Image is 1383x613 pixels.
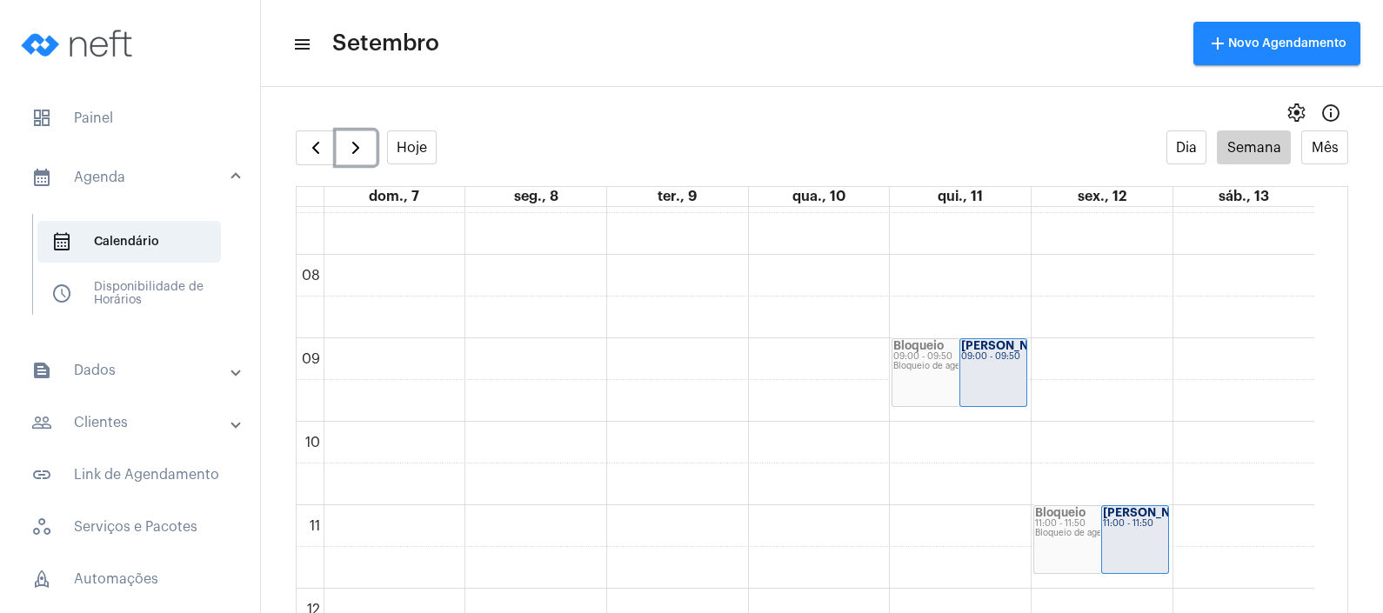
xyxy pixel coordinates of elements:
span: Automações [17,558,243,600]
span: Link de Agendamento [17,454,243,496]
button: Próximo Semana [336,130,377,165]
div: 09:00 - 09:50 [961,352,1026,362]
mat-icon: add [1207,33,1228,54]
mat-icon: Info [1320,103,1341,123]
img: logo-neft-novo-2.png [14,9,144,78]
span: sidenav icon [31,569,52,590]
button: Hoje [387,130,438,164]
span: Novo Agendamento [1207,37,1346,50]
div: 08 [298,268,324,283]
mat-panel-title: Agenda [31,167,232,188]
div: sidenav iconAgenda [10,205,260,339]
strong: Bloqueio [893,340,944,351]
div: 11 [306,518,324,534]
div: Bloqueio de agenda [1035,529,1167,538]
span: Painel [17,97,243,139]
span: Serviços e Pacotes [17,506,243,548]
span: sidenav icon [51,231,72,252]
mat-expansion-panel-header: sidenav iconDados [10,350,260,391]
div: 09 [298,351,324,367]
div: 09:00 - 09:50 [893,352,1026,362]
strong: [PERSON_NAME]... [961,340,1069,351]
strong: [PERSON_NAME]... [1103,507,1211,518]
mat-expansion-panel-header: sidenav iconAgenda [10,150,260,205]
mat-icon: sidenav icon [31,167,52,188]
mat-icon: sidenav icon [31,464,52,485]
a: 7 de setembro de 2025 [365,187,423,206]
a: 13 de setembro de 2025 [1215,187,1273,206]
a: 8 de setembro de 2025 [511,187,562,206]
a: 9 de setembro de 2025 [654,187,700,206]
mat-icon: sidenav icon [31,360,52,381]
span: Disponibilidade de Horários [37,273,221,315]
a: 11 de setembro de 2025 [934,187,986,206]
button: Novo Agendamento [1193,22,1360,65]
strong: Bloqueio [1035,507,1086,518]
span: Calendário [37,221,221,263]
div: 11:00 - 11:50 [1103,519,1167,529]
span: sidenav icon [31,516,52,537]
button: Dia [1166,130,1207,164]
a: 12 de setembro de 2025 [1074,187,1130,206]
mat-icon: sidenav icon [292,34,310,55]
span: settings [1286,103,1306,123]
mat-panel-title: Dados [31,360,232,381]
button: Mês [1301,130,1348,164]
mat-expansion-panel-header: sidenav iconClientes [10,402,260,443]
button: Semana [1217,130,1291,164]
button: Semana Anterior [296,130,337,165]
mat-panel-title: Clientes [31,412,232,433]
button: Info [1313,96,1348,130]
span: sidenav icon [31,108,52,129]
a: 10 de setembro de 2025 [789,187,849,206]
span: Setembro [332,30,439,57]
span: sidenav icon [51,283,72,304]
button: settings [1279,96,1313,130]
div: 11:00 - 11:50 [1035,519,1167,529]
mat-icon: sidenav icon [31,412,52,433]
div: Bloqueio de agenda [893,362,1026,371]
div: 10 [302,435,324,450]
